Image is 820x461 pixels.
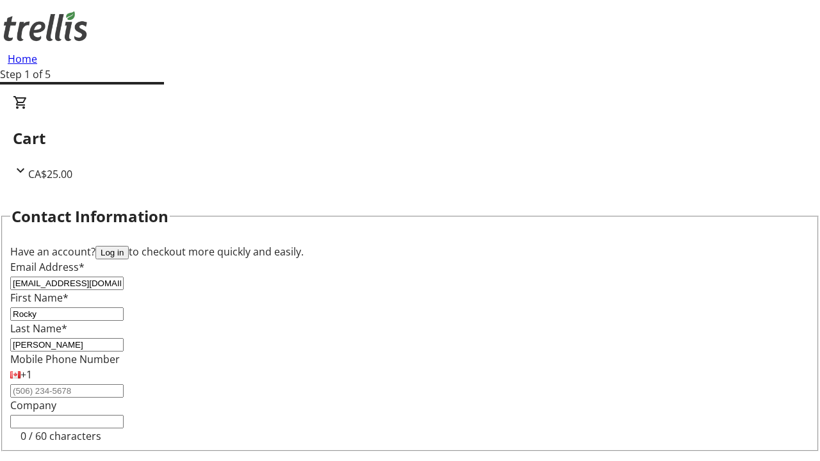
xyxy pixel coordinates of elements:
label: Email Address* [10,260,85,274]
div: CartCA$25.00 [13,95,807,182]
label: First Name* [10,291,69,305]
label: Last Name* [10,321,67,336]
h2: Contact Information [12,205,168,228]
input: (506) 234-5678 [10,384,124,398]
label: Mobile Phone Number [10,352,120,366]
span: CA$25.00 [28,167,72,181]
h2: Cart [13,127,807,150]
tr-character-limit: 0 / 60 characters [20,429,101,443]
label: Company [10,398,56,412]
button: Log in [95,246,129,259]
div: Have an account? to checkout more quickly and easily. [10,244,810,259]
